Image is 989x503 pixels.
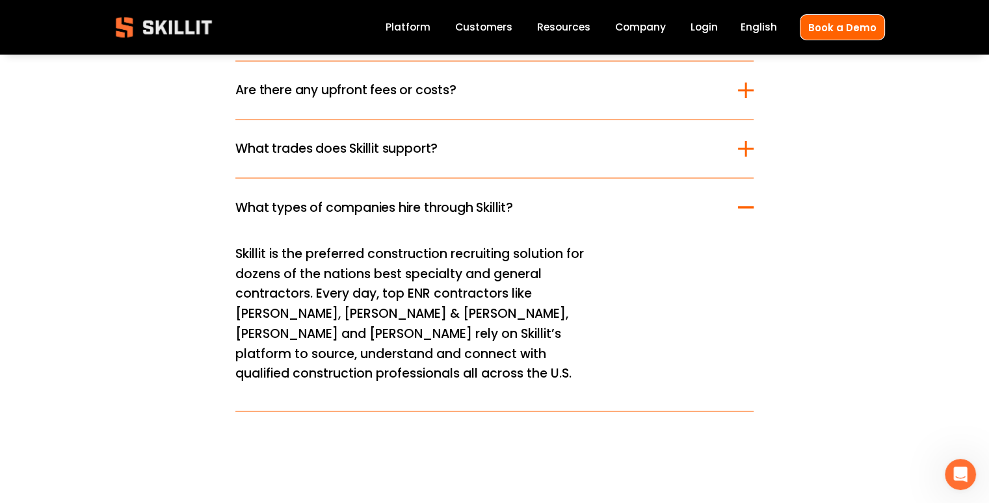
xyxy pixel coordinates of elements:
[455,19,512,36] a: Customers
[235,244,598,383] p: Skillit is the preferred construction recruiting solution for dozens of the nations best specialt...
[235,81,737,99] span: Are there any upfront fees or costs?
[235,139,737,158] span: What trades does Skillit support?
[800,14,885,40] a: Book a Demo
[741,19,777,36] div: language picker
[235,22,737,41] span: Which states does Skillit operate in?
[235,61,753,119] button: Are there any upfront fees or costs?
[235,120,753,177] button: What trades does Skillit support?
[235,236,753,411] div: What types of companies hire through Skillit?
[741,19,777,34] span: English
[235,198,737,216] span: What types of companies hire through Skillit?
[386,19,430,36] a: Platform
[691,19,718,36] a: Login
[945,459,976,490] iframe: Intercom live chat
[537,19,590,34] span: Resources
[615,19,666,36] a: Company
[235,178,753,236] button: What types of companies hire through Skillit?
[105,8,223,47] img: Skillit
[235,3,753,60] button: Which states does Skillit operate in?
[537,19,590,36] a: folder dropdown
